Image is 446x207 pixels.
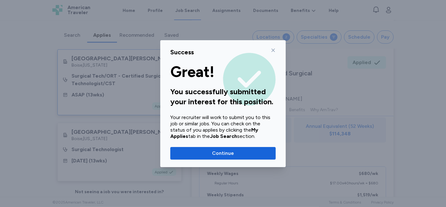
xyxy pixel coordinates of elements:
[212,150,234,157] span: Continue
[170,87,276,107] div: You successfully submitted your interest for this position.
[170,48,194,57] div: Success
[170,147,276,160] button: Continue
[170,64,276,79] div: Great!
[170,127,258,139] strong: My Applies
[210,133,237,139] strong: Job Search
[170,114,276,139] div: Your recruiter will work to submit you to this job or similar jobs. You can check on the status o...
